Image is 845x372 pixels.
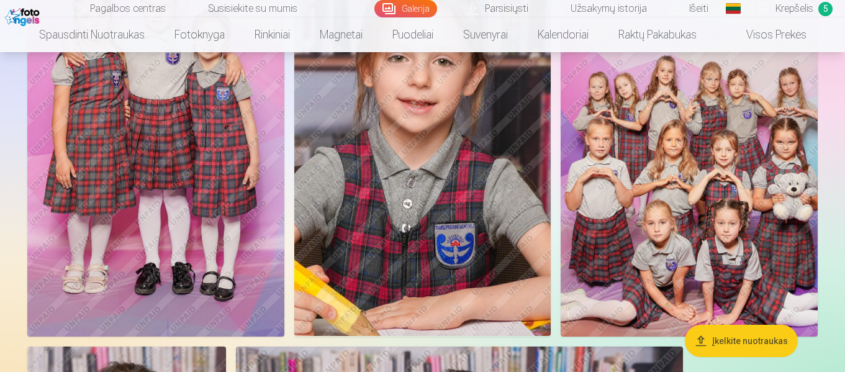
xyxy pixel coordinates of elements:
[305,17,377,52] a: Magnetai
[712,17,821,52] a: Visos prekės
[448,17,523,52] a: Suvenyrai
[685,325,798,357] button: Įkelkite nuotraukas
[24,17,160,52] a: Spausdinti nuotraukas
[818,2,833,16] span: 5
[240,17,305,52] a: Rinkiniai
[377,17,448,52] a: Puodeliai
[5,5,43,26] img: /fa2
[775,1,813,16] span: Krepšelis
[160,17,240,52] a: Fotoknyga
[603,17,712,52] a: Raktų pakabukas
[523,17,603,52] a: Kalendoriai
